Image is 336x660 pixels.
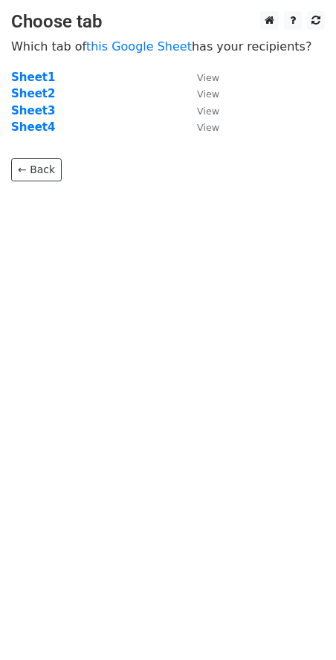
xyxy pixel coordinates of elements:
[182,71,219,84] a: View
[86,39,192,54] a: this Google Sheet
[197,88,219,100] small: View
[11,120,55,134] a: Sheet4
[11,11,325,33] h3: Choose tab
[11,71,55,84] a: Sheet1
[11,87,55,100] a: Sheet2
[197,106,219,117] small: View
[11,39,325,54] p: Which tab of has your recipients?
[11,158,62,181] a: ← Back
[197,122,219,133] small: View
[182,87,219,100] a: View
[197,72,219,83] small: View
[11,104,55,117] a: Sheet3
[182,120,219,134] a: View
[182,104,219,117] a: View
